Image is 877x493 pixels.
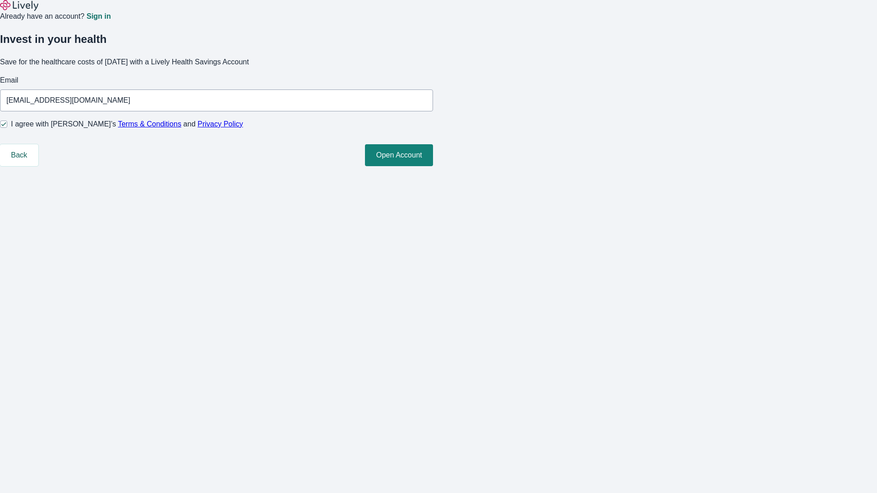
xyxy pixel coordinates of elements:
a: Sign in [86,13,111,20]
span: I agree with [PERSON_NAME]’s and [11,119,243,130]
a: Privacy Policy [198,120,243,128]
button: Open Account [365,144,433,166]
a: Terms & Conditions [118,120,181,128]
